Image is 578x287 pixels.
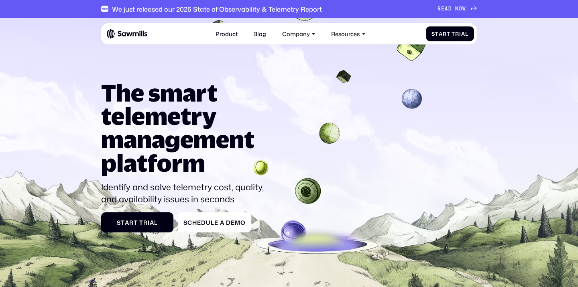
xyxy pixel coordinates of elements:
[139,219,143,226] span: T
[447,31,450,37] span: t
[249,26,271,41] a: Blog
[154,219,158,226] span: l
[327,26,370,41] div: Resources
[240,219,246,226] span: o
[183,219,187,226] span: S
[206,219,211,226] span: u
[121,219,125,226] span: t
[211,219,214,226] span: l
[197,219,201,226] span: e
[438,6,441,12] span: R
[150,219,154,226] span: a
[231,219,235,226] span: e
[448,6,452,12] span: D
[211,26,242,41] a: Product
[461,31,465,37] span: a
[178,212,251,232] a: ScheduleaDemo
[214,219,218,226] span: e
[459,31,461,37] span: i
[435,31,439,37] span: t
[117,219,121,226] span: S
[426,26,474,41] a: StartTrial
[101,212,173,232] a: StartTrial
[459,6,462,12] span: O
[187,219,192,226] span: c
[455,6,459,12] span: N
[431,31,435,37] span: S
[143,219,148,226] span: r
[226,219,231,226] span: D
[112,5,322,13] div: We just released our 2025 State of Observability & Telemetry Report
[134,219,138,226] span: t
[462,6,466,12] span: W
[220,219,224,226] span: a
[192,219,197,226] span: h
[445,6,448,12] span: A
[278,26,320,41] div: Company
[465,31,468,37] span: l
[452,31,455,37] span: T
[331,30,360,37] div: Resources
[443,31,447,37] span: r
[125,219,129,226] span: a
[129,219,134,226] span: r
[438,6,477,12] a: READNOW
[439,31,443,37] span: a
[101,181,269,205] p: Identify and solve telemetry cost, quality, and availability issues in seconds
[201,219,206,226] span: d
[441,6,445,12] span: E
[101,81,269,175] h1: The smart telemetry management platform
[282,30,310,37] div: Company
[148,219,150,226] span: i
[455,31,459,37] span: r
[235,219,240,226] span: m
